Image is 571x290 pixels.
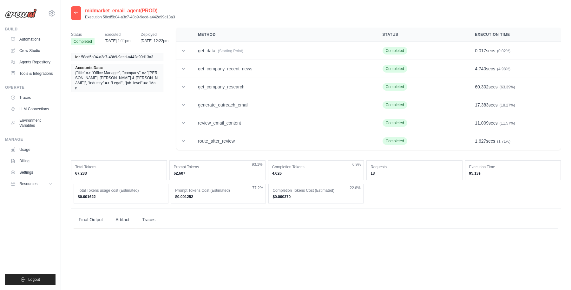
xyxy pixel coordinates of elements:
[190,60,375,78] td: get_company_recent_news
[175,194,262,199] dd: $0.001252
[8,104,56,114] a: LLM Connections
[174,171,261,176] dd: 62,607
[141,31,168,38] span: Deployed
[81,55,154,60] span: 58cd5b04-a3c7-48b9-9ecd-a442e99d13a3
[475,84,489,89] span: 60.302
[383,47,407,55] span: Completed
[475,102,489,107] span: 17.383
[78,188,164,193] dt: Total Tokens usage cost (Estimated)
[8,93,56,103] a: Traces
[252,185,263,190] span: 77.2%
[383,65,407,73] span: Completed
[8,145,56,155] a: Usage
[467,60,561,78] td: secs
[8,179,56,189] button: Resources
[190,96,375,114] td: generate_outreach_email
[371,171,458,176] dd: 13
[74,211,108,229] button: Final Output
[383,119,407,127] span: Completed
[78,194,164,199] dd: $0.001622
[85,7,175,15] h2: midmarket_email_agent(PROD)
[371,164,458,170] dt: Requests
[475,66,486,71] span: 4.740
[500,121,515,126] span: (11.57%)
[190,114,375,132] td: review_email_content
[5,85,56,90] div: Operate
[467,78,561,96] td: secs
[500,103,515,107] span: (18.27%)
[383,83,407,91] span: Completed
[218,49,243,53] span: (Starting Point)
[467,114,561,132] td: secs
[5,27,56,32] div: Build
[75,65,103,70] span: Accounts Data:
[190,132,375,150] td: route_after_review
[383,101,407,109] span: Completed
[190,42,375,60] td: get_data
[85,15,175,20] p: Execution 58cd5b04-a3c7-48b9-9ecd-a442e99d13a3
[467,28,561,42] th: Execution Time
[8,156,56,166] a: Billing
[469,171,557,176] dd: 95.13s
[272,194,359,199] dd: $0.000370
[105,31,130,38] span: Executed
[5,274,56,285] button: Logout
[5,9,37,18] img: Logo
[8,167,56,177] a: Settings
[272,188,359,193] dt: Completion Tokens Cost (Estimated)
[467,132,561,150] td: secs
[375,28,468,42] th: Status
[272,164,360,170] dt: Completion Tokens
[497,49,510,53] span: (0.02%)
[475,48,486,53] span: 0.017
[105,39,130,43] time: [DATE] 1:11pm
[352,162,361,167] span: 6.9%
[141,39,168,43] time: [DATE] 12:22pm
[497,139,510,144] span: (1.71%)
[174,164,261,170] dt: Prompt Tokens
[71,38,95,45] span: Completed
[467,42,561,60] td: secs
[272,171,360,176] dd: 4,626
[8,57,56,67] a: Agents Repository
[75,171,163,176] dd: 67,233
[8,115,56,131] a: Environment Variables
[8,68,56,79] a: Tools & Integrations
[383,137,407,145] span: Completed
[469,164,557,170] dt: Execution Time
[5,137,56,142] div: Manage
[475,139,486,144] span: 1.627
[137,211,161,229] button: Traces
[467,96,561,114] td: secs
[190,28,375,42] th: Method
[175,188,262,193] dt: Prompt Tokens Cost (Estimated)
[75,55,80,60] span: Id:
[75,164,163,170] dt: Total Tokens
[19,181,37,186] span: Resources
[75,70,159,91] span: {"title" => "Office Manager", "company" => "[PERSON_NAME], [PERSON_NAME] & [PERSON_NAME]", "indus...
[497,67,510,71] span: (4.98%)
[110,211,135,229] button: Artifact
[8,34,56,44] a: Automations
[350,185,361,190] span: 22.8%
[71,31,95,38] span: Status
[252,162,263,167] span: 93.1%
[475,120,489,126] span: 11.009
[190,78,375,96] td: get_company_research
[500,85,515,89] span: (63.39%)
[28,277,40,282] span: Logout
[8,46,56,56] a: Crew Studio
